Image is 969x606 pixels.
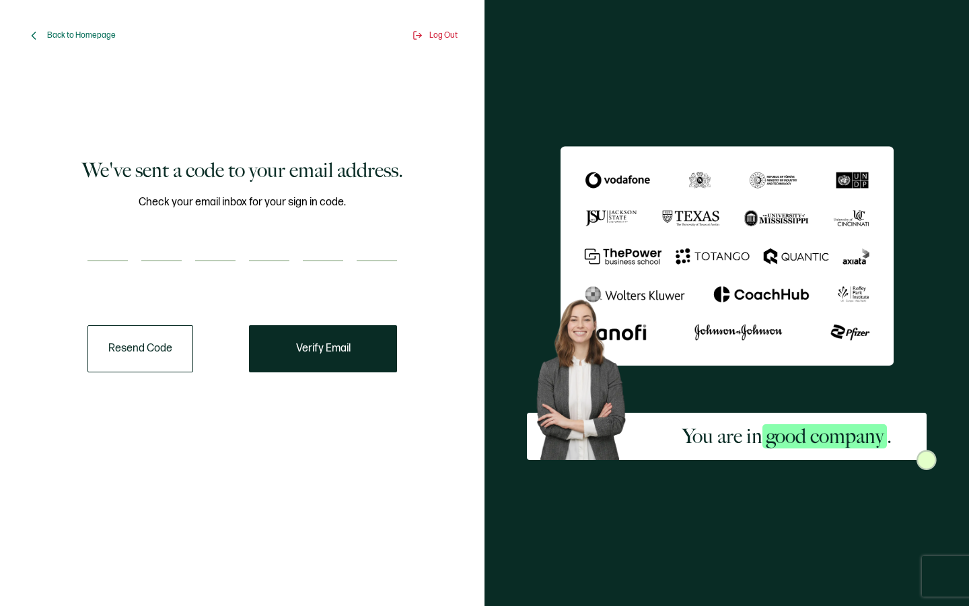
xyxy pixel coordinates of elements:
span: Verify Email [296,343,351,354]
span: Back to Homepage [47,30,116,40]
img: Sertifier Signup - You are in <span class="strong-h">good company</span>. Hero [527,292,647,460]
span: Check your email inbox for your sign in code. [139,194,346,211]
h2: You are in . [682,423,892,450]
span: good company [762,424,887,448]
h1: We've sent a code to your email address. [82,157,403,184]
span: Log Out [429,30,458,40]
button: Verify Email [249,325,397,372]
button: Resend Code [87,325,193,372]
img: Sertifier We've sent a code to your email address. [561,146,894,366]
iframe: Chat Widget [902,541,969,606]
img: Sertifier Signup [917,450,937,470]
